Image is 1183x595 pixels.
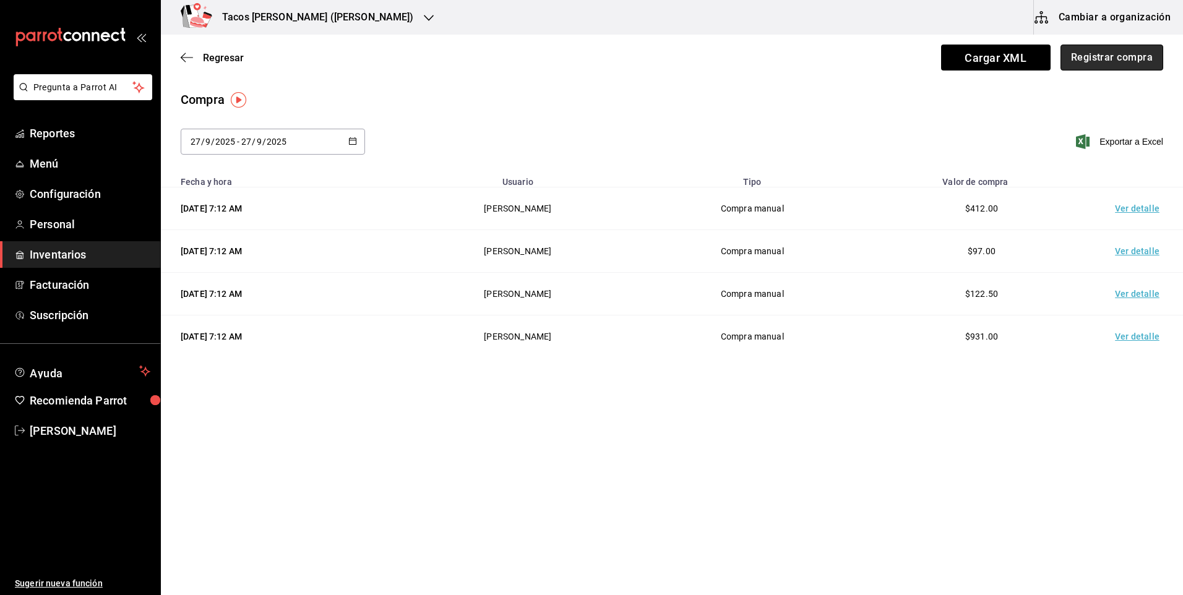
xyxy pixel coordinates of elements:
input: Day [241,137,252,147]
span: $122.50 [965,289,998,299]
h3: Tacos [PERSON_NAME] ([PERSON_NAME]) [212,10,414,25]
span: / [252,137,256,147]
img: Tooltip marker [231,92,246,108]
td: [PERSON_NAME] [398,273,638,315]
span: Personal [30,216,150,233]
td: [PERSON_NAME] [398,230,638,273]
span: Recomienda Parrot [30,392,150,409]
button: Exportar a Excel [1078,134,1163,149]
div: [DATE] 7:12 AM [181,245,383,257]
td: Ver detalle [1096,230,1183,273]
span: Reportes [30,125,150,142]
span: / [201,137,205,147]
div: [DATE] 7:12 AM [181,330,383,343]
span: Regresar [203,52,244,64]
th: Fecha y hora [161,169,398,187]
input: Day [190,137,201,147]
th: Tipo [638,169,867,187]
td: Ver detalle [1096,187,1183,230]
td: [PERSON_NAME] [398,187,638,230]
th: Usuario [398,169,638,187]
span: [PERSON_NAME] [30,422,150,439]
span: Menú [30,155,150,172]
button: Registrar compra [1060,45,1163,71]
div: [DATE] 7:12 AM [181,202,383,215]
th: Valor de compra [867,169,1096,187]
span: Inventarios [30,246,150,263]
button: Regresar [181,52,244,64]
span: Sugerir nueva función [15,577,150,590]
span: / [262,137,266,147]
span: Pregunta a Parrot AI [33,81,133,94]
td: Ver detalle [1096,315,1183,358]
span: - [237,137,239,147]
td: [PERSON_NAME] [398,315,638,358]
span: Cargar XML [941,45,1051,71]
td: Compra manual [638,315,867,358]
input: Month [205,137,211,147]
td: Compra manual [638,273,867,315]
span: / [211,137,215,147]
button: Pregunta a Parrot AI [14,74,152,100]
input: Year [215,137,236,147]
span: $931.00 [965,332,998,341]
a: Pregunta a Parrot AI [9,90,152,103]
span: Suscripción [30,307,150,323]
div: Compra [181,90,225,109]
span: Ayuda [30,364,134,379]
button: open_drawer_menu [136,32,146,42]
input: Month [256,137,262,147]
span: $412.00 [965,203,998,213]
td: Compra manual [638,230,867,273]
span: Configuración [30,186,150,202]
td: Ver detalle [1096,273,1183,315]
input: Year [266,137,287,147]
div: [DATE] 7:12 AM [181,288,383,300]
span: Facturación [30,276,150,293]
td: Compra manual [638,187,867,230]
span: $97.00 [968,246,996,256]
